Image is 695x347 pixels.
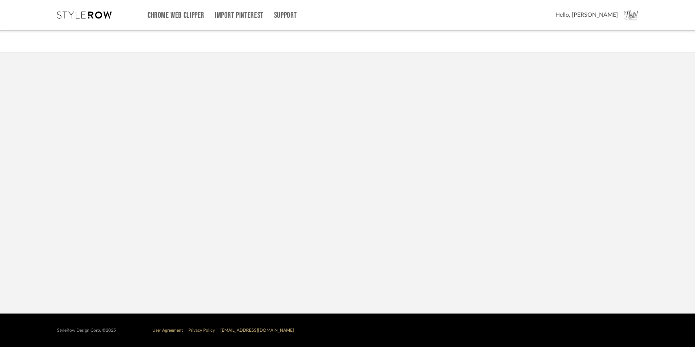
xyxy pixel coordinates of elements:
[57,328,116,333] div: StyleRow Design Corp. ©2025
[274,12,297,19] a: Support
[623,7,639,23] img: avatar
[215,12,264,19] a: Import Pinterest
[152,328,183,332] a: User Agreement
[188,328,215,332] a: Privacy Policy
[148,12,204,19] a: Chrome Web Clipper
[555,11,618,19] span: Hello, [PERSON_NAME]
[220,328,294,332] a: [EMAIL_ADDRESS][DOMAIN_NAME]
